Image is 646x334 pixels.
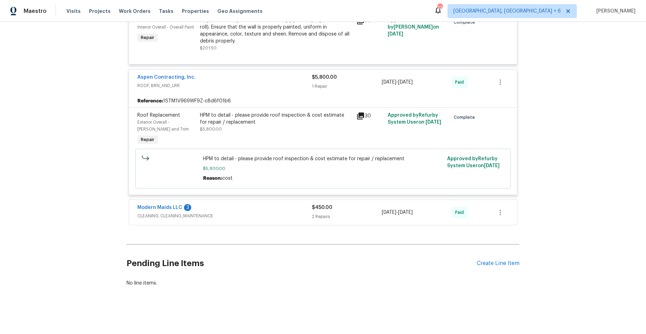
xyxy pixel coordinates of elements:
div: 1STM1V969WF9Z-c8d6f01b6 [129,95,517,107]
span: Exterior Overall - [PERSON_NAME] and Trim [137,120,189,131]
span: Geo Assignments [217,8,263,15]
span: Paid [455,79,467,86]
span: Reason: [203,176,222,181]
span: Roof Replacement [137,113,180,118]
span: [DATE] [398,80,413,85]
span: cost [222,176,233,181]
span: Work Orders [119,8,151,15]
span: [DATE] [398,210,413,215]
div: 229 [437,4,442,11]
span: CLEANING, CLEANING_MAINTENANCE [137,212,312,219]
span: Projects [89,8,111,15]
span: $5,800.00 [200,127,222,131]
span: $5,800.00 [203,165,443,172]
div: No line items. [127,280,519,287]
span: Approved by Refurby System User on [447,156,500,168]
span: Approved by [PERSON_NAME] on [388,18,439,37]
h2: Pending Line Items [127,247,477,280]
span: Visits [66,8,81,15]
span: - [382,209,413,216]
span: $5,800.00 [312,75,337,80]
span: Tasks [159,9,173,14]
span: [DATE] [426,120,441,125]
span: Paid [455,209,467,216]
div: 2 Repairs [312,213,382,220]
span: - [382,79,413,86]
a: Aspen Contracting, Inc. [137,75,196,80]
span: ROOF, BRN_AND_LRR [137,82,312,89]
span: $201.50 [200,46,217,50]
div: HPM to detail - please provide roof inspection & cost estimate for repair / replacement [200,112,352,126]
span: Properties [182,8,209,15]
div: 30 [356,112,383,120]
span: $450.00 [312,205,332,210]
span: HPM to detail - please provide roof inspection & cost estimate for repair / replacement [203,155,443,162]
span: [GEOGRAPHIC_DATA], [GEOGRAPHIC_DATA] + 6 [453,8,561,15]
a: Modern Maids LLC [137,205,182,210]
div: Create Line Item [477,260,519,267]
span: Repair [138,136,157,143]
span: [DATE] [388,32,403,37]
span: Interior Overall - Overall Paint [137,25,194,29]
div: Prep, mask and paint the interior wall(s) (roll or spray and back roll). Ensure that the wall is ... [200,17,352,45]
span: [PERSON_NAME] [593,8,636,15]
span: [DATE] [382,80,396,85]
span: Approved by Refurby System User on [388,113,441,125]
div: 3 [184,204,191,211]
b: Reference: [137,98,163,104]
span: [DATE] [382,210,396,215]
span: [DATE] [484,163,500,168]
span: Maestro [24,8,47,15]
span: Repair [138,34,157,41]
span: Complete [454,19,478,26]
div: 1 Repair [312,83,382,90]
span: Complete [454,114,478,121]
